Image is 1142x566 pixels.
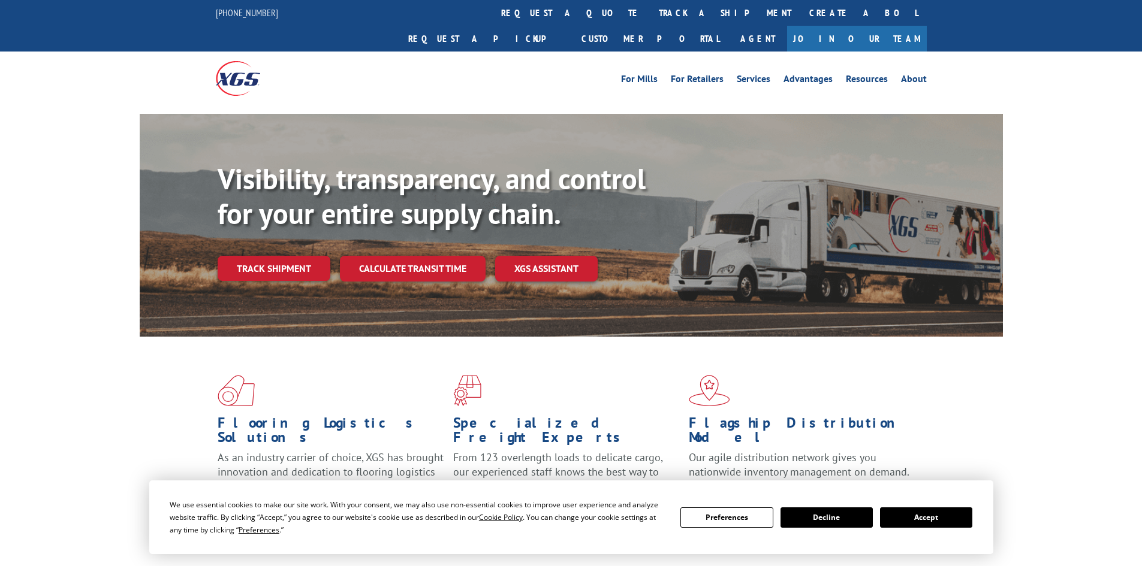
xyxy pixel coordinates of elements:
span: Cookie Policy [479,512,523,522]
img: xgs-icon-focused-on-flooring-red [453,375,481,406]
a: Resources [846,74,888,87]
button: Preferences [680,507,773,528]
a: Services [737,74,770,87]
img: xgs-icon-flagship-distribution-model-red [689,375,730,406]
a: About [901,74,927,87]
a: Request a pickup [399,26,572,52]
span: As an industry carrier of choice, XGS has brought innovation and dedication to flooring logistics... [218,450,444,493]
h1: Specialized Freight Experts [453,416,680,450]
a: Customer Portal [572,26,728,52]
a: Calculate transit time [340,256,486,282]
h1: Flagship Distribution Model [689,416,915,450]
a: Agent [728,26,787,52]
button: Accept [880,507,972,528]
a: Track shipment [218,256,330,281]
img: xgs-icon-total-supply-chain-intelligence-red [218,375,255,406]
span: Our agile distribution network gives you nationwide inventory management on demand. [689,450,909,479]
button: Decline [781,507,873,528]
a: For Retailers [671,74,724,87]
span: Preferences [239,525,279,535]
a: For Mills [621,74,658,87]
h1: Flooring Logistics Solutions [218,416,444,450]
p: From 123 overlength loads to delicate cargo, our experienced staff knows the best way to move you... [453,450,680,504]
div: We use essential cookies to make our site work. With your consent, we may also use non-essential ... [170,498,666,536]
b: Visibility, transparency, and control for your entire supply chain. [218,160,646,232]
a: [PHONE_NUMBER] [216,7,278,19]
a: XGS ASSISTANT [495,256,598,282]
a: Advantages [784,74,833,87]
a: Join Our Team [787,26,927,52]
div: Cookie Consent Prompt [149,480,993,554]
